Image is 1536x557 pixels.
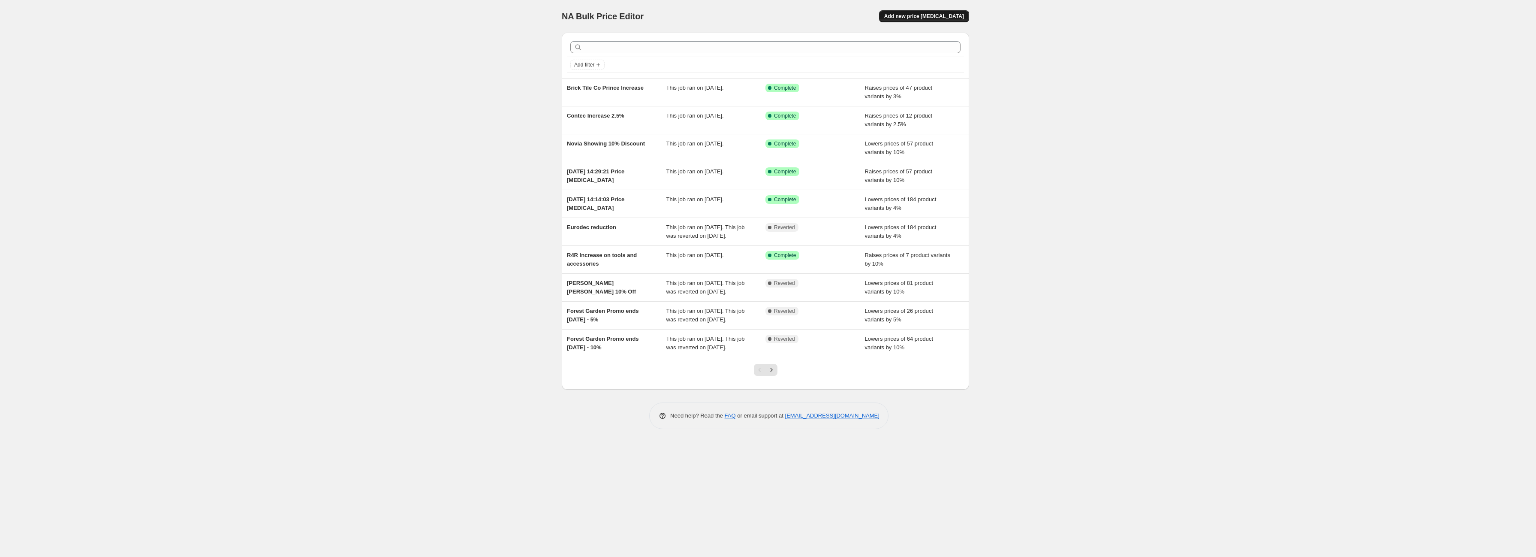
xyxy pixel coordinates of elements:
[865,252,950,267] span: Raises prices of 7 product variants by 10%
[666,280,745,295] span: This job ran on [DATE]. This job was reverted on [DATE].
[785,412,879,419] a: [EMAIL_ADDRESS][DOMAIN_NAME]
[774,196,796,203] span: Complete
[567,140,645,147] span: Novia Showing 10% Discount
[567,85,644,91] span: Brick Tile Co Prince Increase
[774,168,796,175] span: Complete
[865,308,934,323] span: Lowers prices of 26 product variants by 5%
[567,280,636,295] span: [PERSON_NAME] [PERSON_NAME] 10% Off
[865,336,934,351] span: Lowers prices of 64 product variants by 10%
[562,12,644,21] span: NA Bulk Price Editor
[774,252,796,259] span: Complete
[567,308,639,323] span: Forest Garden Promo ends [DATE] - 5%
[765,364,777,376] button: Next
[666,224,745,239] span: This job ran on [DATE]. This job was reverted on [DATE].
[865,196,937,211] span: Lowers prices of 184 product variants by 4%
[865,224,937,239] span: Lowers prices of 184 product variants by 4%
[865,112,933,127] span: Raises prices of 12 product variants by 2.5%
[774,336,795,342] span: Reverted
[666,308,745,323] span: This job ran on [DATE]. This job was reverted on [DATE].
[666,196,724,203] span: This job ran on [DATE].
[725,412,736,419] a: FAQ
[774,112,796,119] span: Complete
[865,140,934,155] span: Lowers prices of 57 product variants by 10%
[865,85,933,100] span: Raises prices of 47 product variants by 3%
[567,224,616,230] span: Eurodec reduction
[567,112,624,119] span: Contec Increase 2.5%
[666,336,745,351] span: This job ran on [DATE]. This job was reverted on [DATE].
[666,252,724,258] span: This job ran on [DATE].
[884,13,964,20] span: Add new price [MEDICAL_DATA]
[774,140,796,147] span: Complete
[736,412,785,419] span: or email support at
[865,280,934,295] span: Lowers prices of 81 product variants by 10%
[666,112,724,119] span: This job ran on [DATE].
[774,280,795,287] span: Reverted
[574,61,594,68] span: Add filter
[879,10,969,22] button: Add new price [MEDICAL_DATA]
[567,336,639,351] span: Forest Garden Promo ends [DATE] - 10%
[865,168,933,183] span: Raises prices of 57 product variants by 10%
[754,364,777,376] nav: Pagination
[774,308,795,315] span: Reverted
[774,224,795,231] span: Reverted
[666,85,724,91] span: This job ran on [DATE].
[774,85,796,91] span: Complete
[570,60,605,70] button: Add filter
[666,140,724,147] span: This job ran on [DATE].
[567,252,637,267] span: R4R Increase on tools and accessories
[567,168,624,183] span: [DATE] 14:29:21 Price [MEDICAL_DATA]
[666,168,724,175] span: This job ran on [DATE].
[567,196,624,211] span: [DATE] 14:14:03 Price [MEDICAL_DATA]
[670,412,725,419] span: Need help? Read the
